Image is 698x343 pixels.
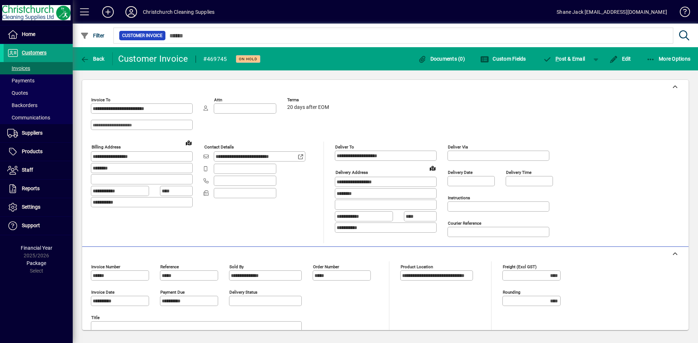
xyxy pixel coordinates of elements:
mat-label: Order number [313,264,339,269]
span: 20 days after EOM [287,105,329,110]
a: Invoices [4,62,73,74]
button: Edit [607,52,633,65]
button: Add [96,5,120,19]
span: Edit [609,56,631,62]
a: View on map [183,137,194,148]
mat-label: Invoice To [91,97,111,102]
span: Package [27,260,46,266]
span: Home [22,31,35,37]
mat-label: Rounding [503,290,520,295]
button: Back [79,52,107,65]
mat-label: Reference [160,264,179,269]
span: Back [80,56,105,62]
a: Quotes [4,87,73,99]
button: Profile [120,5,143,19]
app-page-header-button: Back [73,52,113,65]
span: Suppliers [22,130,43,136]
div: Customer Invoice [118,53,188,65]
span: Custom Fields [480,56,526,62]
mat-label: Title [91,315,100,320]
a: Products [4,143,73,161]
div: #469745 [203,53,227,65]
mat-label: Delivery status [229,290,257,295]
mat-label: Deliver via [448,144,468,150]
span: On hold [239,57,257,61]
span: Backorders [7,102,37,108]
span: Filter [80,33,105,38]
button: More Options [645,52,693,65]
div: Christchurch Cleaning Supplies [143,6,214,18]
mat-label: Invoice date [91,290,115,295]
span: Reports [22,185,40,191]
mat-label: Deliver To [335,144,354,150]
button: Documents (0) [416,52,467,65]
span: Documents (0) [418,56,465,62]
a: Backorders [4,99,73,111]
span: Financial Year [21,245,52,251]
span: Customer Invoice [122,32,163,39]
span: Staff [22,167,33,173]
span: P [555,56,559,62]
span: ost & Email [543,56,585,62]
span: Products [22,148,43,154]
a: View on map [427,162,438,174]
span: Quotes [7,90,28,96]
mat-label: Invoice number [91,264,120,269]
a: Home [4,25,73,44]
a: Reports [4,180,73,198]
span: More Options [646,56,691,62]
a: Support [4,217,73,235]
mat-label: Delivery time [506,170,531,175]
span: Terms [287,98,331,102]
a: Suppliers [4,124,73,142]
mat-label: Instructions [448,195,470,200]
a: Settings [4,198,73,216]
span: Communications [7,115,50,121]
mat-label: Product location [401,264,433,269]
button: Custom Fields [478,52,528,65]
a: Knowledge Base [674,1,689,25]
span: Customers [22,50,47,56]
mat-label: Delivery date [448,170,473,175]
mat-label: Attn [214,97,222,102]
button: Post & Email [539,52,589,65]
mat-label: Payment due [160,290,185,295]
a: Staff [4,161,73,179]
mat-label: Sold by [229,264,244,269]
div: Shane Jack [EMAIL_ADDRESS][DOMAIN_NAME] [557,6,667,18]
mat-label: Freight (excl GST) [503,264,537,269]
a: Payments [4,74,73,87]
a: Communications [4,111,73,124]
span: Invoices [7,65,30,71]
button: Filter [79,29,107,42]
mat-label: Courier Reference [448,221,481,226]
span: Settings [22,204,40,210]
span: Payments [7,78,35,83]
span: Support [22,222,40,228]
